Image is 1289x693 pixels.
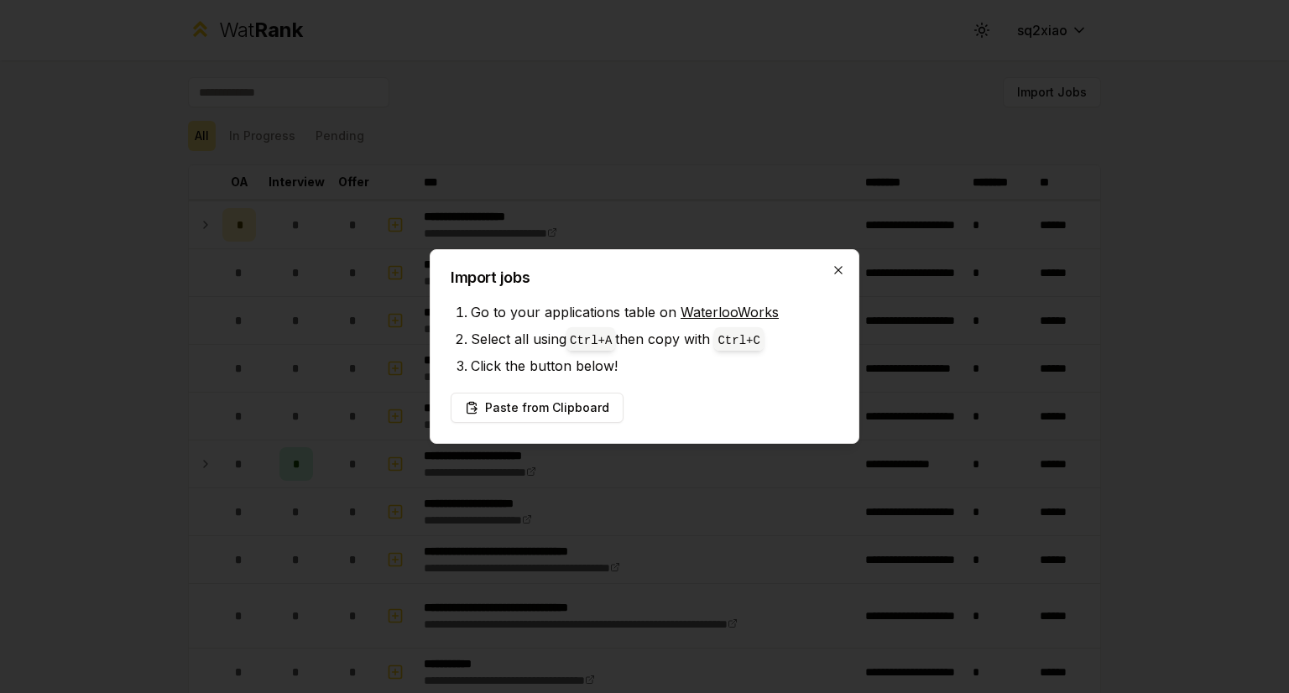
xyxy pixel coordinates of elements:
[681,304,779,320] a: WaterlooWorks
[451,393,624,423] button: Paste from Clipboard
[451,270,838,285] h2: Import jobs
[471,299,838,326] li: Go to your applications table on
[471,352,838,379] li: Click the button below!
[718,334,759,347] code: Ctrl+ C
[471,326,838,352] li: Select all using then copy with
[570,334,612,347] code: Ctrl+ A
